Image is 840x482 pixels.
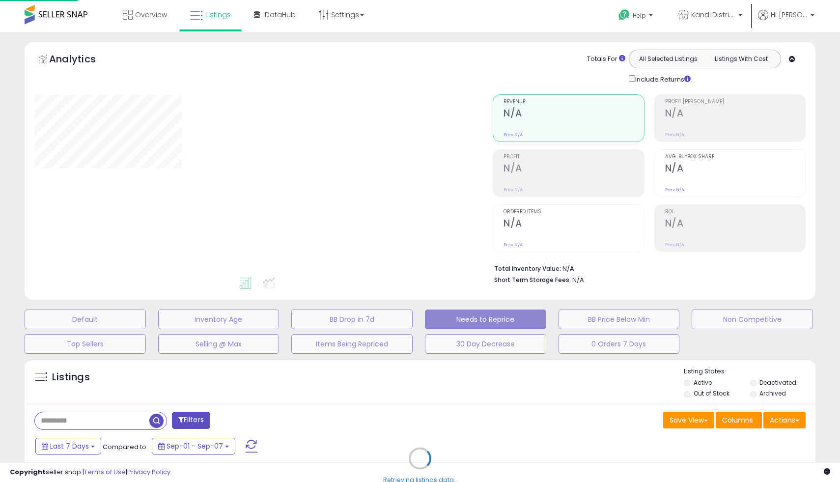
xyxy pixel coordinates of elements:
[265,10,296,20] span: DataHub
[572,275,584,284] span: N/A
[25,334,146,354] button: Top Sellers
[665,132,684,138] small: Prev: N/A
[291,334,413,354] button: Items Being Repriced
[665,163,805,176] h2: N/A
[587,55,625,64] div: Totals For
[494,264,561,273] b: Total Inventory Value:
[425,310,546,329] button: Needs to Reprice
[692,310,813,329] button: Non Competitive
[504,209,644,215] span: Ordered Items
[665,99,805,105] span: Profit [PERSON_NAME]
[665,209,805,215] span: ROI
[425,334,546,354] button: 30 Day Decrease
[10,468,170,477] div: seller snap | |
[621,73,702,85] div: Include Returns
[504,242,523,248] small: Prev: N/A
[633,11,646,20] span: Help
[665,218,805,231] h2: N/A
[665,108,805,121] h2: N/A
[704,53,778,65] button: Listings With Cost
[504,218,644,231] h2: N/A
[158,334,280,354] button: Selling @ Max
[10,467,46,477] strong: Copyright
[611,1,663,32] a: Help
[758,10,814,32] a: Hi [PERSON_NAME]
[504,154,644,160] span: Profit
[205,10,231,20] span: Listings
[559,310,680,329] button: BB Price Below Min
[665,187,684,193] small: Prev: N/A
[49,52,115,68] h5: Analytics
[504,132,523,138] small: Prev: N/A
[504,187,523,193] small: Prev: N/A
[632,53,705,65] button: All Selected Listings
[135,10,167,20] span: Overview
[494,276,571,284] b: Short Term Storage Fees:
[504,108,644,121] h2: N/A
[158,310,280,329] button: Inventory Age
[665,242,684,248] small: Prev: N/A
[665,154,805,160] span: Avg. Buybox Share
[504,163,644,176] h2: N/A
[25,310,146,329] button: Default
[618,9,630,21] i: Get Help
[691,10,735,20] span: KandLDistribution LLC
[291,310,413,329] button: BB Drop in 7d
[504,99,644,105] span: Revenue
[494,262,798,274] li: N/A
[771,10,808,20] span: Hi [PERSON_NAME]
[559,334,680,354] button: 0 Orders 7 Days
